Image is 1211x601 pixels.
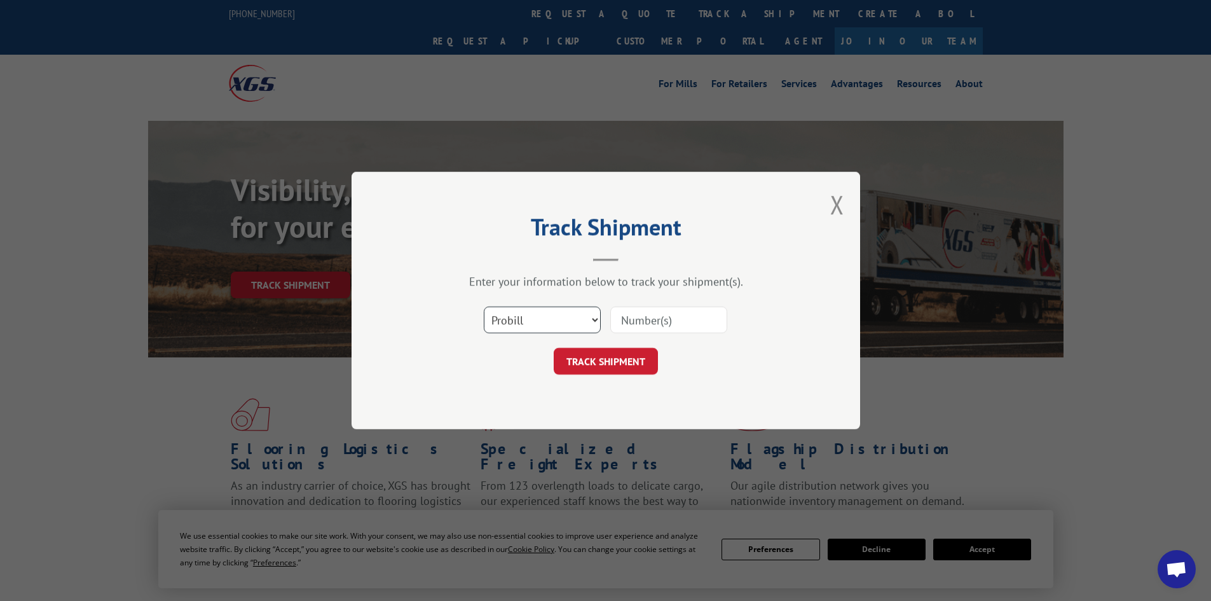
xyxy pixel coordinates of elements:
div: Open chat [1158,550,1196,588]
button: TRACK SHIPMENT [554,348,658,375]
div: Enter your information below to track your shipment(s). [415,274,797,289]
input: Number(s) [610,307,727,333]
h2: Track Shipment [415,218,797,242]
button: Close modal [830,188,844,221]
